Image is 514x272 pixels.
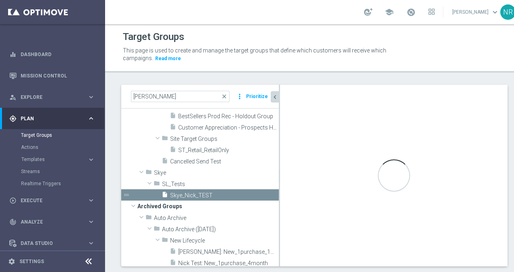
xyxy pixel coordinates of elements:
[87,197,95,204] i: keyboard_arrow_right
[162,181,279,188] span: SL_Tests
[123,31,184,43] h1: Target Groups
[87,239,95,247] i: keyboard_arrow_right
[21,198,87,203] span: Execute
[162,226,279,233] span: Auto Archive (2025-02-06)
[162,236,168,246] i: folder
[385,8,394,17] span: school
[21,65,95,86] a: Mission Control
[21,180,84,187] a: Realtime Triggers
[162,157,168,167] i: insert_drive_file
[21,153,104,165] div: Templates
[21,141,104,153] div: Actions
[162,135,168,144] i: folder
[170,248,176,257] i: insert_drive_file
[21,132,84,138] a: Target Groups
[170,123,176,133] i: insert_drive_file
[9,51,95,58] button: equalizer Dashboard
[21,116,87,121] span: Plan
[21,165,104,178] div: Streams
[271,93,279,101] i: chevron_left
[9,197,87,204] div: Execute
[145,214,152,223] i: folder
[162,191,168,201] i: insert_drive_file
[178,147,279,154] span: ST_Retail_RetailOnly
[178,113,279,120] span: BestSellers Prod Rec - Holdout Group
[178,124,279,131] span: Customer Appreciation - Prospects Holdout
[170,192,279,199] span: Skye_Nick_TEST
[9,94,87,101] div: Explore
[170,146,176,155] i: insert_drive_file
[170,112,176,121] i: insert_drive_file
[9,94,95,100] button: person_search Explore keyboard_arrow_right
[154,225,160,234] i: folder
[21,168,84,175] a: Streams
[9,115,87,122] div: Plan
[178,249,279,255] span: Nick Test: New_1purchase_1month
[9,44,95,65] div: Dashboard
[87,93,95,101] i: keyboard_arrow_right
[236,91,244,102] i: more_vert
[21,44,95,65] a: Dashboard
[21,129,104,141] div: Target Groups
[9,218,87,226] div: Analyze
[9,115,17,122] i: gps_fixed
[154,215,279,222] span: Auto Archive
[137,201,279,212] span: Archived Groups
[21,144,84,151] a: Actions
[154,169,279,176] span: Skye
[9,73,95,79] button: Mission Control
[87,115,95,122] i: keyboard_arrow_right
[19,259,44,264] a: Settings
[87,218,95,226] i: keyboard_arrow_right
[21,178,104,190] div: Realtime Triggers
[8,258,15,265] i: settings
[9,65,95,86] div: Mission Control
[145,169,152,178] i: folder
[271,91,279,103] button: chevron_left
[154,54,182,63] button: Read more
[170,259,176,268] i: insert_drive_file
[170,136,279,142] span: Site Target Groups
[9,197,17,204] i: play_circle_outline
[131,91,230,102] input: Quick find group or folder
[21,220,87,224] span: Analyze
[21,157,79,162] span: Templates
[9,51,17,58] i: equalizer
[170,237,279,244] span: New Lifecycle
[170,158,279,165] span: Cancelled Send Test
[451,6,500,18] a: [PERSON_NAME]keyboard_arrow_down
[491,8,499,17] span: keyboard_arrow_down
[178,260,279,267] span: Nick Test: New_1purchase_4month
[9,197,95,204] button: play_circle_outline Execute keyboard_arrow_right
[21,241,87,246] span: Data Studio
[9,240,95,247] button: Data Studio keyboard_arrow_right
[21,157,87,162] div: Templates
[154,180,160,189] i: folder
[9,240,87,247] div: Data Studio
[9,219,95,225] button: track_changes Analyze keyboard_arrow_right
[245,91,269,102] button: Prioritize
[9,94,17,101] i: person_search
[9,115,95,122] button: gps_fixed Plan keyboard_arrow_right
[221,93,228,100] span: close
[21,95,87,100] span: Explore
[21,156,95,163] button: Templates keyboard_arrow_right
[87,156,95,163] i: keyboard_arrow_right
[9,218,17,226] i: track_changes
[123,47,386,61] span: This page is used to create and manage the target groups that define which customers will receive...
